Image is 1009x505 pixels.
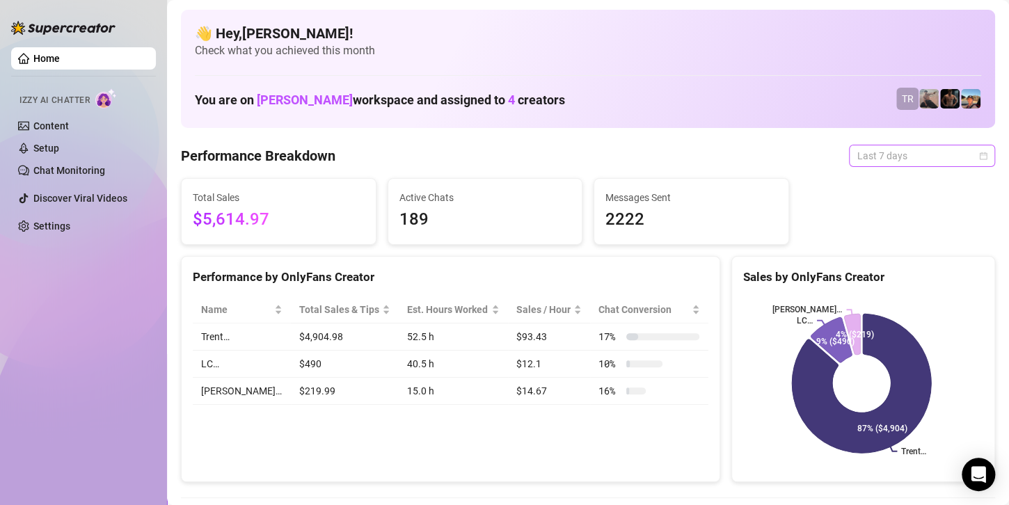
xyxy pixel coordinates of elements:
[33,193,127,204] a: Discover Viral Videos
[508,323,590,351] td: $93.43
[605,207,777,233] span: 2222
[195,43,981,58] span: Check what you achieved this month
[257,93,353,107] span: [PERSON_NAME]
[902,91,914,106] span: TR
[772,305,842,314] text: [PERSON_NAME]…
[195,93,565,108] h1: You are on workspace and assigned to creators
[33,221,70,232] a: Settings
[919,89,939,109] img: LC
[33,53,60,64] a: Home
[598,383,621,399] span: 16 %
[399,207,571,233] span: 189
[193,268,708,287] div: Performance by OnlyFans Creator
[940,89,960,109] img: Trent
[193,207,365,233] span: $5,614.97
[33,143,59,154] a: Setup
[33,165,105,176] a: Chat Monitoring
[95,88,117,109] img: AI Chatter
[193,190,365,205] span: Total Sales
[201,302,271,317] span: Name
[19,94,90,107] span: Izzy AI Chatter
[508,351,590,378] td: $12.1
[590,296,708,323] th: Chat Conversion
[193,323,291,351] td: Trent…
[399,323,508,351] td: 52.5 h
[979,152,987,160] span: calendar
[407,302,488,317] div: Est. Hours Worked
[516,302,571,317] span: Sales / Hour
[598,302,689,317] span: Chat Conversion
[181,146,335,166] h4: Performance Breakdown
[508,93,515,107] span: 4
[193,351,291,378] td: LC…
[605,190,777,205] span: Messages Sent
[857,145,987,166] span: Last 7 days
[508,378,590,405] td: $14.67
[11,21,116,35] img: logo-BBDzfeDw.svg
[399,378,508,405] td: 15.0 h
[291,323,399,351] td: $4,904.98
[901,447,926,456] text: Trent…
[961,89,980,109] img: Zach
[743,268,983,287] div: Sales by OnlyFans Creator
[193,378,291,405] td: [PERSON_NAME]…
[291,351,399,378] td: $490
[598,356,621,371] span: 10 %
[796,316,812,326] text: LC…
[193,296,291,323] th: Name
[33,120,69,131] a: Content
[962,458,995,491] div: Open Intercom Messenger
[598,329,621,344] span: 17 %
[291,296,399,323] th: Total Sales & Tips
[399,190,571,205] span: Active Chats
[195,24,981,43] h4: 👋 Hey, [PERSON_NAME] !
[399,351,508,378] td: 40.5 h
[508,296,590,323] th: Sales / Hour
[291,378,399,405] td: $219.99
[299,302,380,317] span: Total Sales & Tips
